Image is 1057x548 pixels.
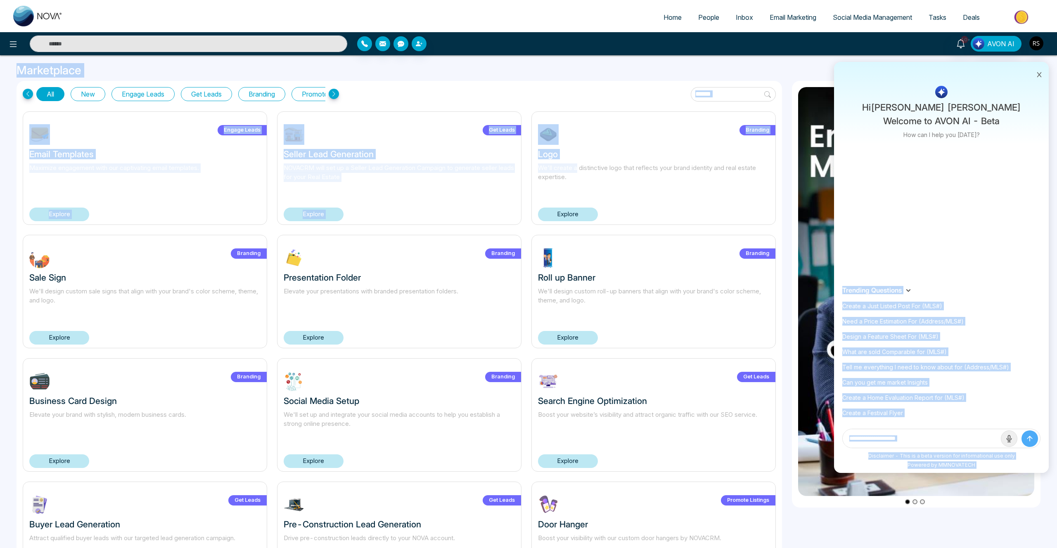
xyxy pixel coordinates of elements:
[842,298,1040,314] div: Create a Just Listed Post For (MLS#)
[284,454,344,468] a: Explore
[29,396,261,406] h3: Business Card Design
[798,87,1034,496] img: item1.png
[485,372,521,382] label: Branding
[538,208,598,221] a: Explore
[29,519,261,529] h3: Buyer Lead Generation
[284,287,515,315] p: Elevate your presentations with branded presentation folders.
[231,248,267,259] label: Branding
[842,390,1040,405] div: Create a Home Evaluation Report for (MLS#)
[842,375,1040,390] div: Can you get me market Insights
[284,208,344,221] a: Explore
[951,36,971,50] a: 10+
[284,396,515,406] h3: Social Media Setup
[284,371,304,392] img: ABHm51732302824.jpg
[36,87,64,101] button: All
[284,248,304,268] img: XLP2c1732303713.jpg
[736,13,753,21] span: Inbox
[538,454,598,468] a: Explore
[761,9,825,25] a: Email Marketing
[538,331,598,345] a: Explore
[955,9,988,25] a: Deals
[905,499,910,504] button: Go to slide 1
[29,248,50,268] img: FWbuT1732304245.jpg
[842,286,902,294] h3: Trending Questions
[825,9,920,25] a: Social Media Management
[842,344,1040,359] div: What are sold Comparable for (MLS#)
[728,9,761,25] a: Inbox
[284,149,515,159] h3: Seller Lead Generation
[231,372,267,382] label: Branding
[29,454,89,468] a: Explore
[833,13,912,21] span: Social Media Management
[29,410,261,438] p: Elevate your brand with stylish, modern business cards.
[903,130,980,139] p: How can I help you [DATE]?
[935,86,948,98] img: AI Logo
[655,9,690,25] a: Home
[538,371,559,392] img: eYwbv1730743564.jpg
[292,87,362,101] button: Promote Listings
[838,452,1045,460] div: Disclaimer - This is a beta version for informational use only
[29,494,50,515] img: sYAVk1730743386.jpg
[17,64,1040,78] h3: Marketplace
[29,331,89,345] a: Explore
[992,8,1052,26] img: Market-place.gif
[912,499,917,504] button: Go to slide 2
[218,125,267,135] label: Engage Leads
[538,124,559,145] img: 7tHiu1732304639.jpg
[284,410,515,438] p: We'll set up and integrate your social media accounts to help you establish a strong online prese...
[929,13,946,21] span: Tasks
[739,125,775,135] label: Branding
[238,87,285,101] button: Branding
[181,87,232,101] button: Get Leads
[13,6,63,26] img: Nova CRM Logo
[971,36,1021,52] button: AVON AI
[284,163,515,191] p: NOVACRM will set up a Seller Lead Generation Campaign to generate seller leads for your Real Estate
[739,248,775,259] label: Branding
[721,495,775,505] label: Promote Listings
[838,461,1045,469] div: Powered by MMNOVATECH
[29,208,89,221] a: Explore
[485,248,521,259] label: Branding
[842,314,1040,329] div: Need a Price Estimation For (Address/MLS#)
[284,519,515,529] h3: Pre-Construction Lead Generation
[29,163,261,191] p: Maximize engagement with our captivating email templates.
[538,163,769,191] p: We'll create a distinctive logo that reflects your brand identity and real estate expertise.
[690,9,728,25] a: People
[698,13,719,21] span: People
[842,359,1040,375] div: Tell me everything I need to know about for (Address/MLS#)
[538,287,769,315] p: We'll design custom roll-up banners that align with your brand's color scheme, theme, and logo.
[961,36,968,43] span: 10+
[538,248,559,268] img: ptdrg1732303548.jpg
[538,519,769,529] h3: Door Hanger
[284,494,304,515] img: FsSfh1730742515.jpg
[111,87,175,101] button: Engage Leads
[737,372,775,382] label: Get Leads
[920,499,925,504] button: Go to slide 3
[29,149,261,159] h3: Email Templates
[29,287,261,315] p: We'll design custom sale signs that align with your brand's color scheme, theme, and logo.
[973,38,984,50] img: Lead Flow
[538,272,769,283] h3: Roll up Banner
[483,125,521,135] label: Get Leads
[920,9,955,25] a: Tasks
[284,124,304,145] img: W9EOY1739212645.jpg
[29,124,50,145] img: NOmgJ1742393483.jpg
[1029,36,1043,50] img: User Avatar
[842,329,1040,344] div: Design a Feature Sheet For (MLS#)
[29,272,261,283] h3: Sale Sign
[987,39,1014,49] span: AVON AI
[71,87,105,101] button: New
[284,331,344,345] a: Explore
[538,149,769,159] h3: Logo
[538,494,559,515] img: Vlcuf1730739043.jpg
[29,371,50,392] img: BbxDK1732303356.jpg
[538,410,769,438] p: Boost your website’s visibility and attract organic traffic with our SEO service.
[862,101,1021,128] p: Hi [PERSON_NAME] [PERSON_NAME] Welcome to AVON AI - Beta
[1029,520,1049,540] iframe: Intercom live chat
[228,495,267,505] label: Get Leads
[284,272,515,283] h3: Presentation Folder
[538,396,769,406] h3: Search Engine Optimization
[483,495,521,505] label: Get Leads
[770,13,816,21] span: Email Marketing
[963,13,980,21] span: Deals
